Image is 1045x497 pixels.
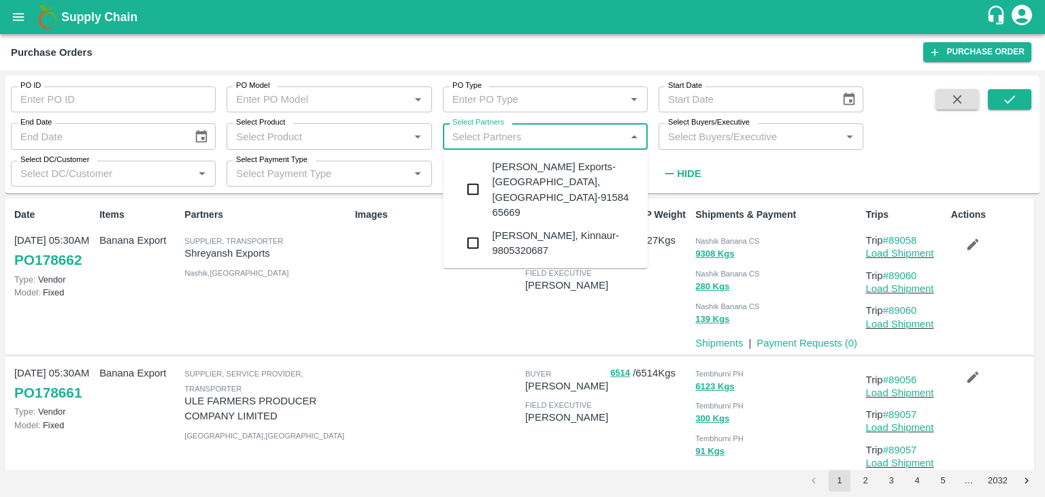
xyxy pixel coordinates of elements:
[525,410,608,425] p: [PERSON_NAME]
[409,91,427,108] button: Open
[447,127,621,145] input: Select Partners
[695,312,729,327] button: 139 Kgs
[866,458,934,468] a: Load Shipment
[20,155,89,165] label: Select DC/Customer
[695,208,860,222] p: Shipments & Payment
[14,273,94,286] p: Vendor
[866,303,946,318] p: Trip
[14,381,82,405] a: PO178661
[757,338,857,349] a: Payment Requests (0)
[883,235,917,246] a: #89058
[355,208,520,222] p: Images
[659,162,705,185] button: Hide
[1010,3,1034,31] div: account of current user
[866,268,946,283] p: Trip
[610,366,690,381] p: / 6514 Kgs
[695,302,759,310] span: Nashik Banana CS
[610,366,630,381] button: 6514
[14,419,94,432] p: Fixed
[695,370,744,378] span: Tembhurni PH
[695,270,759,278] span: Nashik Banana CS
[958,475,980,487] div: …
[11,123,183,149] input: End Date
[15,165,189,182] input: Select DC/Customer
[866,208,946,222] p: Trips
[231,127,405,145] input: Select Product
[447,91,603,108] input: Enter PO Type
[883,305,917,316] a: #89060
[409,128,427,146] button: Open
[525,370,551,378] span: buyer
[184,246,349,261] p: Shreyansh Exports
[236,155,308,165] label: Select Payment Type
[836,86,862,112] button: Choose date
[492,159,637,220] div: [PERSON_NAME] Exports-[GEOGRAPHIC_DATA], [GEOGRAPHIC_DATA]-91584 65669
[880,470,902,492] button: Go to page 3
[677,168,701,179] strong: Hide
[695,379,734,395] button: 6123 Kgs
[663,127,837,145] input: Select Buyers/Executive
[452,117,504,128] label: Select Partners
[668,117,750,128] label: Select Buyers/Executive
[625,91,643,108] button: Open
[923,42,1031,62] a: Purchase Order
[14,208,94,222] p: Date
[184,370,303,393] span: Supplier, Service Provider, Transporter
[866,387,934,398] a: Load Shipment
[184,208,349,222] p: Partners
[184,432,344,440] span: [GEOGRAPHIC_DATA] , [GEOGRAPHIC_DATA]
[695,444,725,460] button: 91 Kgs
[14,274,35,285] span: Type:
[34,3,61,31] img: logo
[610,208,690,222] p: ACT/EXP Weight
[659,86,831,112] input: Start Date
[1016,470,1038,492] button: Go to next page
[695,237,759,245] span: Nashik Banana CS
[866,283,934,294] a: Load Shipment
[14,366,94,381] p: [DATE] 05:30AM
[20,80,41,91] label: PO ID
[11,44,93,61] div: Purchase Orders
[883,445,917,455] a: #89057
[610,233,690,248] p: / 9727 Kgs
[984,470,1012,492] button: Go to page 2032
[866,372,946,387] p: Trip
[525,278,608,293] p: [PERSON_NAME]
[14,406,35,417] span: Type:
[866,407,946,422] p: Trip
[668,80,702,91] label: Start Date
[61,7,986,27] a: Supply Chain
[99,208,179,222] p: Items
[236,117,285,128] label: Select Product
[99,233,179,248] p: Banana Export
[409,165,427,182] button: Open
[14,287,40,298] span: Model:
[11,86,216,112] input: Enter PO ID
[951,208,1031,222] p: Actions
[801,470,1040,492] nav: pagination navigation
[14,233,94,248] p: [DATE] 05:30AM
[525,269,592,277] span: field executive
[3,1,34,33] button: open drawer
[20,117,52,128] label: End Date
[452,80,482,91] label: PO Type
[695,338,743,349] a: Shipments
[866,443,946,458] p: Trip
[695,246,734,262] button: 9308 Kgs
[883,409,917,420] a: #89057
[525,401,592,409] span: field executive
[231,165,387,182] input: Select Payment Type
[866,248,934,259] a: Load Shipment
[866,233,946,248] p: Trip
[743,463,751,483] div: |
[883,374,917,385] a: #89056
[99,366,179,381] p: Banana Export
[236,80,270,91] label: PO Model
[525,379,608,394] p: [PERSON_NAME]
[695,411,729,427] button: 300 Kgs
[188,124,214,150] button: Choose date
[184,394,349,424] p: ULE FARMERS PRODUCER COMPANY LIMITED
[231,91,387,108] input: Enter PO Model
[695,402,744,410] span: Tembhurni PH
[14,248,82,272] a: PO178662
